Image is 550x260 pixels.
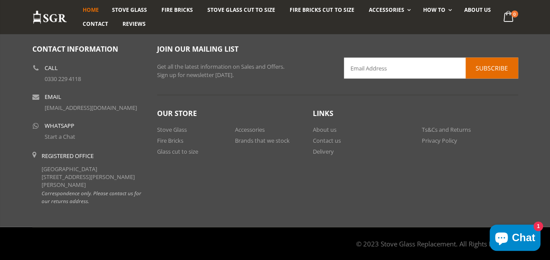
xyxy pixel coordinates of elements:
a: Brands that we stock [235,136,290,144]
a: Stove Glass Cut To Size [201,3,282,17]
b: Call [45,65,58,70]
span: Stove Glass [112,6,147,14]
a: About us [313,125,336,133]
a: Stove Glass [157,125,187,133]
span: Links [313,108,333,118]
a: 0330 229 4118 [45,74,81,82]
span: Fire Bricks [161,6,193,14]
span: Contact Information [32,44,118,54]
a: Ts&Cs and Returns [422,125,471,133]
b: WhatsApp [45,123,74,128]
span: Join our mailing list [157,44,238,54]
a: Contact us [313,136,341,144]
a: Fire Bricks [155,3,200,17]
a: Start a Chat [45,132,75,140]
a: Accessories [362,3,415,17]
span: Accessories [368,6,404,14]
input: Email Address [344,57,518,78]
a: Delivery [313,147,334,155]
img: Stove Glass Replacement [32,10,67,25]
a: [EMAIL_ADDRESS][DOMAIN_NAME] [45,103,137,111]
span: Our Store [157,108,197,118]
span: Home [83,6,99,14]
span: How To [423,6,445,14]
a: Contact [76,17,115,31]
p: Get all the latest information on Sales and Offers. Sign up for newsletter [DATE]. [157,62,331,79]
b: Registered Office [42,151,94,159]
a: Reviews [116,17,152,31]
a: Stove Glass [105,3,154,17]
a: Fire Bricks [157,136,183,144]
span: 0 [511,11,518,18]
address: © 2023 Stove Glass Replacement. All Rights Reserved. [356,235,518,252]
em: Correspondence only. Please contact us for our returns address. [42,189,141,204]
span: Reviews [123,20,146,28]
a: Fire Bricks Cut To Size [283,3,361,17]
div: [GEOGRAPHIC_DATA] [STREET_ADDRESS][PERSON_NAME][PERSON_NAME] [42,151,144,204]
span: Contact [83,20,108,28]
a: How To [417,3,456,17]
b: Email [45,94,61,99]
a: Home [76,3,105,17]
span: Fire Bricks Cut To Size [290,6,354,14]
a: Privacy Policy [422,136,457,144]
a: 0 [500,9,518,26]
span: About us [464,6,491,14]
a: Glass cut to size [157,147,198,155]
a: About us [458,3,497,17]
button: Subscribe [466,57,518,78]
inbox-online-store-chat: Shopify online store chat [487,225,543,253]
span: Stove Glass Cut To Size [207,6,275,14]
a: Accessories [235,125,265,133]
